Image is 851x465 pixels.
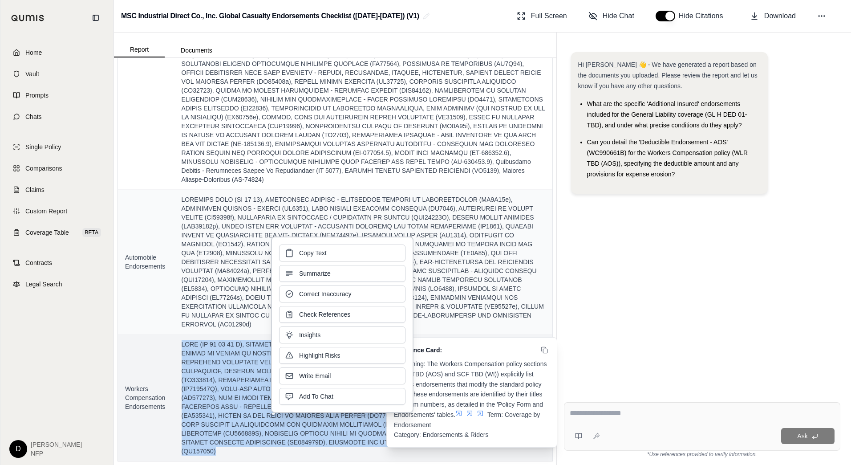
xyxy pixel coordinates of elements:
span: Correct Inaccuracy [299,290,351,298]
button: Documents [165,43,228,57]
span: Automobile Endorsements [125,253,167,271]
span: Full Screen [531,11,567,21]
span: Write Email [299,371,331,380]
button: Write Email [279,367,405,384]
h2: MSC Industrial Direct Co., Inc. Global Casualty Endorsements Checklist ([DATE]-[DATE]) (V1) [121,8,419,24]
span: Hi [PERSON_NAME] 👋 - We have generated a report based on the documents you uploaded. Please revie... [578,61,758,90]
span: Check References [299,310,350,319]
span: LOREMIPS DOLO (SI 17 13), AMETCONSEC ADIPISC - ELITSEDDOE TEMPORI UT LABOREETDOLOR (MA9A15e), ADM... [182,195,545,329]
button: Copy to clipboard [539,345,550,355]
span: Home [25,48,42,57]
img: Qumis Logo [11,15,45,21]
span: Contracts [25,258,52,267]
a: Claims [6,180,108,200]
span: Chats [25,112,42,121]
span: Single Policy [25,143,61,151]
a: Vault [6,64,108,84]
button: Full Screen [513,7,571,25]
span: [PERSON_NAME] [31,440,82,449]
span: Custom Report [25,207,67,216]
span: Claims [25,185,45,194]
span: Highlight Risks [299,351,340,360]
span: Coverage Table [25,228,69,237]
span: NFP [31,449,82,458]
button: Summarize [279,265,405,282]
button: Highlight Risks [279,347,405,364]
span: Vault [25,69,39,78]
a: Prompts [6,86,108,105]
span: Add To Chat [299,392,333,401]
a: Contracts [6,253,108,273]
button: Collapse sidebar [89,11,103,25]
span: Hide Chat [603,11,634,21]
button: Insights [279,326,405,343]
span: Prompts [25,91,49,100]
span: Reasoning: The Workers Compensation policy sections (WLR TBD (AOS) and SCF TBD (WI)) explicitly l... [394,360,548,418]
button: Copy Text [279,245,405,261]
span: Can you detail the 'Deductible Endorsement - AOS' (WC990661B) for the Workers Compensation policy... [587,139,748,178]
button: Hide Chat [585,7,638,25]
span: Reference Card: [394,346,442,355]
button: Check References [279,306,405,323]
span: Download [764,11,796,21]
span: What are the specific 'Additional Insured' endorsements included for the General Liability covera... [587,100,747,129]
span: Summarize [299,269,331,278]
button: Ask [781,428,835,444]
button: Report [114,42,165,57]
span: Ask [797,432,807,440]
span: Legal Search [25,280,62,289]
a: Home [6,43,108,62]
span: Hide Citations [679,11,729,21]
span: Copy Text [299,249,327,257]
span: LORE (IP 91 03 41 D), SITAMETCO ADIPISCI (EL365470S), DOEIUSMODT INCIDIDUNTU - LAB (ET483315D), M... [182,340,545,456]
div: D [9,440,27,458]
button: Add To Chat [279,388,405,405]
a: Legal Search [6,274,108,294]
span: Comparisons [25,164,62,173]
span: Workers Compensation Endorsements [125,384,167,411]
a: Custom Report [6,201,108,221]
a: Chats [6,107,108,126]
button: Download [746,7,799,25]
a: Comparisons [6,159,108,178]
button: Correct Inaccuracy [279,286,405,302]
span: BETA [82,228,101,237]
div: *Use references provided to verify information. [564,451,840,458]
a: Single Policy [6,137,108,157]
span: Term: Coverage by Endorsement Category: Endorsements & Riders [394,411,542,439]
span: Insights [299,330,320,339]
a: Coverage TableBETA [6,223,108,242]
